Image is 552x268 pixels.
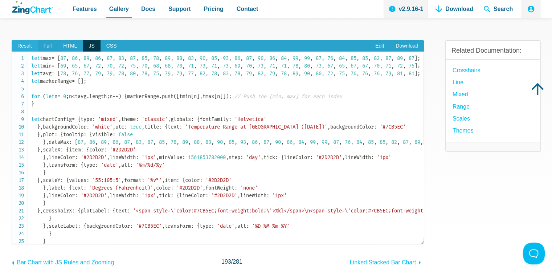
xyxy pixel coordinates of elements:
[240,63,243,69] span: ,
[391,70,394,77] span: ,
[118,93,121,100] span: )
[409,70,414,77] span: 81
[118,131,133,138] span: false
[194,70,197,77] span: ,
[397,70,403,77] span: 81
[176,70,182,77] span: 79
[345,70,348,77] span: ,
[223,63,229,69] span: 73
[397,55,403,61] span: 89
[118,116,121,122] span: ,
[159,93,162,100] span: .
[176,63,182,69] span: 70
[374,70,380,77] span: 76
[333,63,336,69] span: ,
[179,124,182,130] span: :
[124,93,127,100] span: {
[72,63,78,69] span: 65
[141,4,155,14] span: Docs
[60,70,66,77] span: 78
[453,114,470,123] a: Scales
[130,70,136,77] span: 80
[78,63,81,69] span: ,
[92,116,95,122] span: :
[237,4,258,14] span: Contact
[356,55,359,61] span: ,
[197,93,200,100] span: ]
[57,63,60,69] span: [
[339,70,345,77] span: 75
[417,63,420,69] span: ;
[113,124,115,130] span: ,
[368,70,371,77] span: ,
[211,55,217,61] span: 85
[52,63,54,69] span: =
[95,70,101,77] span: 79
[409,55,414,61] span: 87
[397,63,403,69] span: 72
[380,63,383,69] span: ,
[391,55,394,61] span: ,
[31,78,40,84] span: let
[350,259,416,265] span: Linked Stacked Bar Chart
[369,40,390,52] a: Edit
[89,70,92,77] span: ,
[12,256,114,267] a: Bar Chart with JS Rules and Zooming
[333,70,336,77] span: ,
[205,70,208,77] span: ,
[246,55,252,61] span: 87
[252,63,255,69] span: ,
[165,124,168,130] span: {
[417,55,420,61] span: ;
[162,93,173,100] span: push
[327,63,333,69] span: 67
[220,93,223,100] span: ]
[414,63,417,69] span: ]
[12,1,53,14] a: ZingChart Logo. Click to return to the homepage
[72,93,75,100] span: <
[107,70,113,77] span: 79
[136,55,139,61] span: ,
[385,63,391,69] span: 71
[78,78,81,84] span: [
[275,55,278,61] span: ,
[101,55,104,61] span: ,
[83,131,86,138] span: :
[380,55,383,61] span: ,
[310,55,313,61] span: ,
[403,63,406,69] span: ,
[124,63,127,69] span: ,
[57,70,60,77] span: [
[356,63,359,69] span: ,
[159,55,162,61] span: ,
[31,55,40,61] span: let
[200,93,203,100] span: ,
[52,55,54,61] span: =
[316,70,322,77] span: 80
[339,55,345,61] span: 84
[293,70,298,77] span: 89
[380,124,406,130] span: '#7CB5EC'
[327,70,333,77] span: 72
[168,116,171,122] span: ,
[43,139,46,145] span: }
[52,70,54,77] span: =
[351,70,356,77] span: 76
[263,70,266,77] span: ,
[351,55,356,61] span: 85
[409,63,414,69] span: 75
[333,55,336,61] span: ,
[60,55,66,61] span: 87
[107,63,113,69] span: 70
[339,63,345,69] span: 65
[252,70,255,77] span: ,
[78,116,81,122] span: {
[173,93,176,100] span: (
[205,55,208,61] span: ,
[86,93,89,100] span: .
[113,131,115,138] span: :
[200,70,205,77] span: 82
[95,63,101,69] span: 72
[113,93,118,100] span: ++
[252,55,255,61] span: ,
